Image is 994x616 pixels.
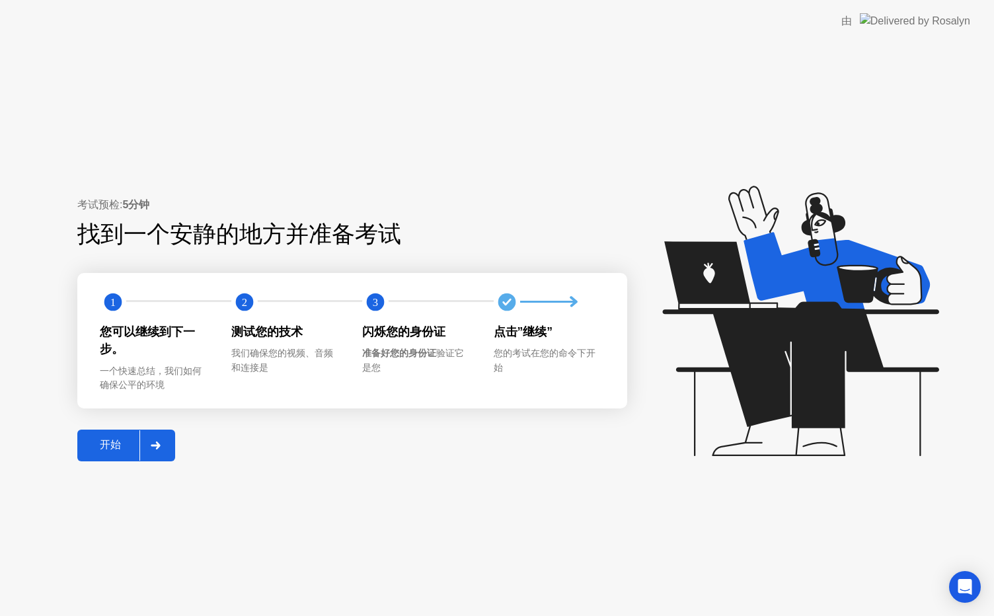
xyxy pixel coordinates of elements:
[77,197,627,213] div: 考试预检:
[494,346,604,375] div: 您的考试在您的命令下开始
[231,323,342,340] div: 测试您的技术
[494,323,604,340] div: 点击”继续”
[860,13,970,28] img: Delivered by Rosalyn
[77,217,543,252] div: 找到一个安静的地方并准备考试
[362,348,436,358] b: 准备好您的身份证
[841,13,852,29] div: 由
[122,199,149,210] b: 5分钟
[100,364,210,393] div: 一个快速总结，我们如何确保公平的环境
[110,296,116,309] text: 1
[241,296,247,309] text: 2
[81,438,139,452] div: 开始
[373,296,378,309] text: 3
[100,323,210,358] div: 您可以继续到下一步。
[362,346,473,375] div: 验证它是您
[949,571,981,603] div: Open Intercom Messenger
[362,323,473,340] div: 闪烁您的身份证
[231,346,342,375] div: 我们确保您的视频、音频和连接是
[77,430,175,461] button: 开始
